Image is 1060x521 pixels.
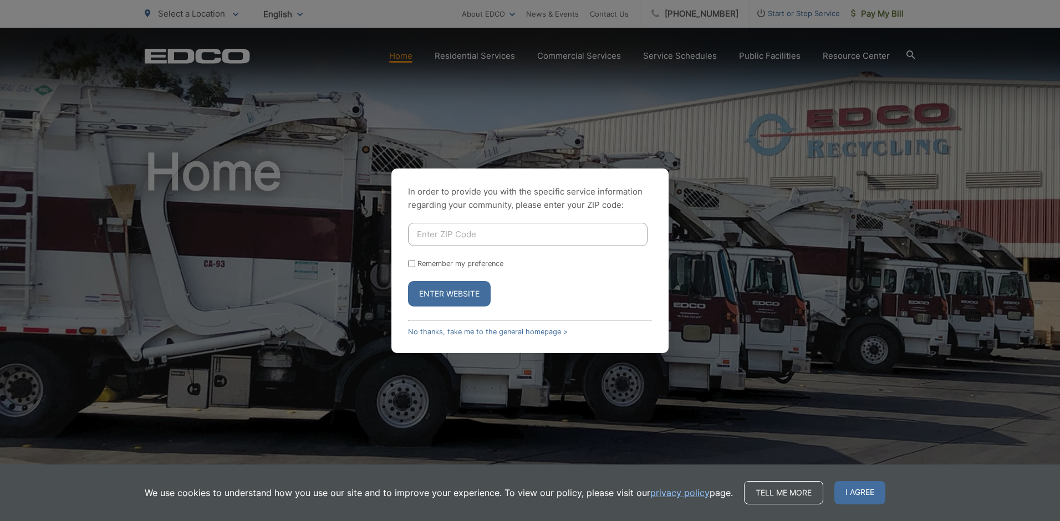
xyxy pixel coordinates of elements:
[145,486,733,499] p: We use cookies to understand how you use our site and to improve your experience. To view our pol...
[744,481,823,504] a: Tell me more
[408,328,568,336] a: No thanks, take me to the general homepage >
[650,486,710,499] a: privacy policy
[408,223,648,246] input: Enter ZIP Code
[408,185,652,212] p: In order to provide you with the specific service information regarding your community, please en...
[834,481,885,504] span: I agree
[408,281,491,307] button: Enter Website
[417,259,503,268] label: Remember my preference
